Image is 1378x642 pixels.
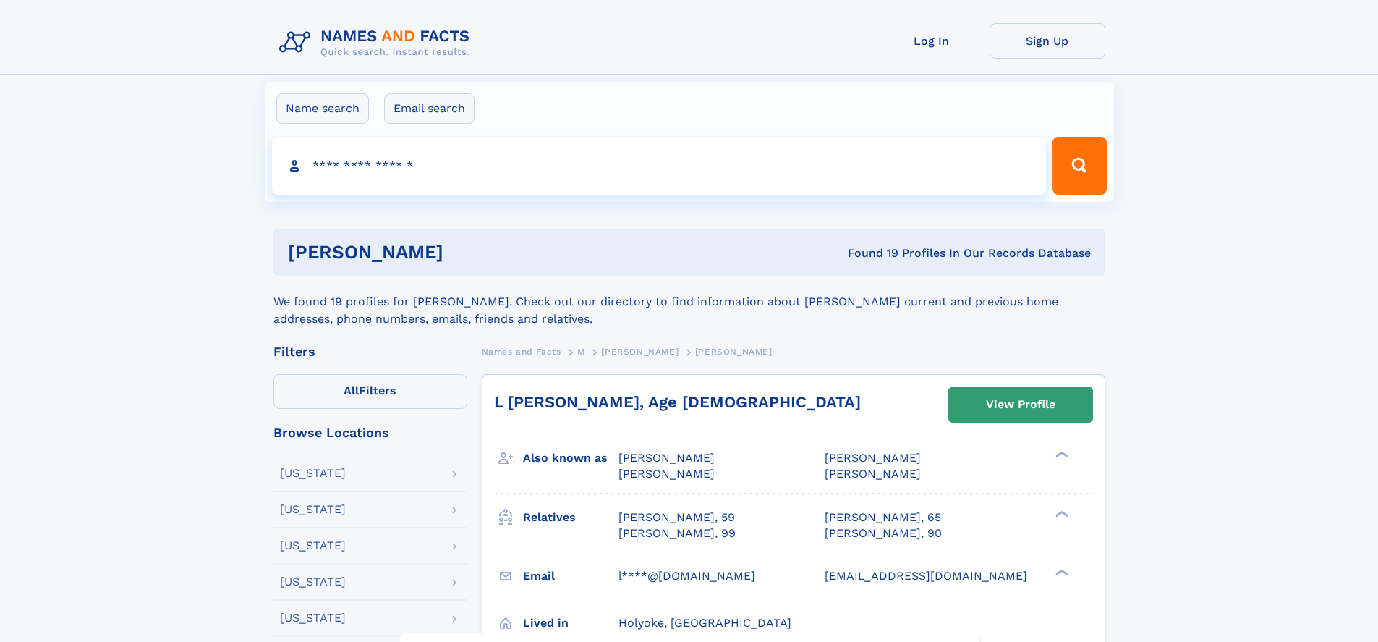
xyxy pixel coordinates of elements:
[344,384,359,397] span: All
[384,93,475,124] label: Email search
[273,374,467,409] label: Filters
[618,467,715,481] span: [PERSON_NAME]
[1052,567,1069,577] div: ❯
[1052,509,1069,518] div: ❯
[874,23,990,59] a: Log In
[601,342,679,360] a: [PERSON_NAME]
[618,525,736,541] a: [PERSON_NAME], 99
[645,245,1091,261] div: Found 19 Profiles In Our Records Database
[577,347,585,357] span: M
[280,504,346,515] div: [US_STATE]
[280,468,346,479] div: [US_STATE]
[825,451,921,465] span: [PERSON_NAME]
[825,467,921,481] span: [PERSON_NAME]
[523,564,618,588] h3: Email
[601,347,679,357] span: [PERSON_NAME]
[1052,137,1106,195] button: Search Button
[482,342,561,360] a: Names and Facts
[825,569,1027,583] span: [EMAIL_ADDRESS][DOMAIN_NAME]
[276,93,369,124] label: Name search
[618,616,791,630] span: Holyoke, [GEOGRAPHIC_DATA]
[523,505,618,530] h3: Relatives
[949,387,1092,422] a: View Profile
[618,510,735,525] a: [PERSON_NAME], 59
[618,451,715,465] span: [PERSON_NAME]
[273,276,1105,328] div: We found 19 profiles for [PERSON_NAME]. Check out our directory to find information about [PERSON...
[523,611,618,635] h3: Lived in
[280,576,346,588] div: [US_STATE]
[990,23,1105,59] a: Sign Up
[577,342,585,360] a: M
[273,23,482,62] img: Logo Names and Facts
[986,388,1055,421] div: View Profile
[273,345,467,358] div: Filters
[825,510,941,525] a: [PERSON_NAME], 65
[825,525,942,541] a: [PERSON_NAME], 90
[288,243,646,261] h1: [PERSON_NAME]
[494,393,861,411] a: L [PERSON_NAME], Age [DEMOGRAPHIC_DATA]
[1052,450,1069,460] div: ❯
[280,540,346,552] div: [US_STATE]
[695,347,773,357] span: [PERSON_NAME]
[280,612,346,624] div: [US_STATE]
[273,426,467,439] div: Browse Locations
[272,137,1047,195] input: search input
[523,446,618,470] h3: Also known as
